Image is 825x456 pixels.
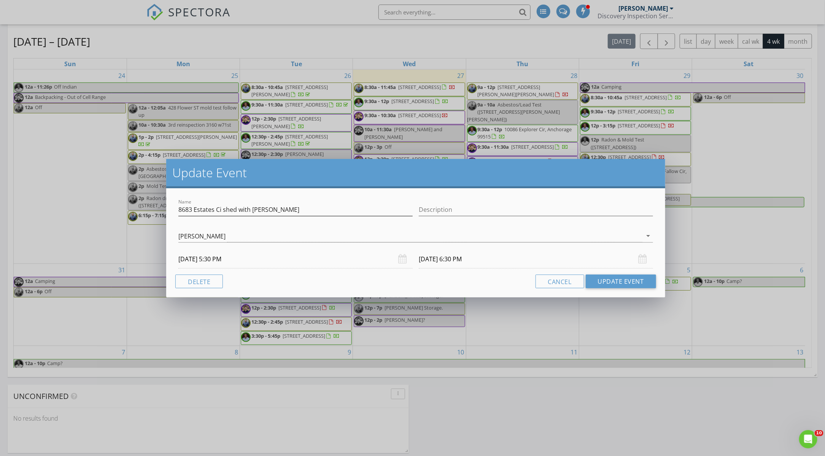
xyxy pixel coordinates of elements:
button: Update Event [586,275,656,288]
input: Select date [178,250,413,269]
button: Cancel [536,275,584,288]
span: 10 [815,430,823,436]
div: [PERSON_NAME] [178,233,226,240]
iframe: Intercom live chat [799,430,817,448]
input: Select date [419,250,653,269]
button: Delete [175,275,223,288]
i: arrow_drop_down [644,231,653,240]
h2: Update Event [172,165,659,180]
